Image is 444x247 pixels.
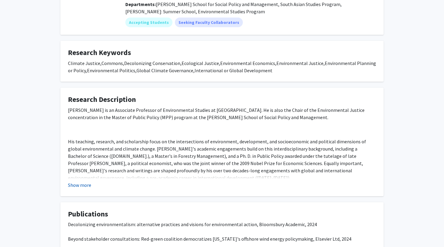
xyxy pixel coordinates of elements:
button: Show more [68,181,91,189]
b: Departments: [125,1,156,7]
span: Decolonizing environmentalism: alternative practices and visions for environmental action, Blooms... [68,221,317,227]
h4: Research Keywords [68,48,376,57]
h4: Publications [68,210,376,219]
mat-chip: Accepting Students [125,18,172,27]
span: Beyond stakeholder consultations: Red-green coalition democratizes [US_STATE]'s offshore wind ene... [68,236,351,242]
h4: Research Description [68,95,376,104]
iframe: Chat [5,220,26,242]
div: Climate Justice,Commons,Decolonizing Conservation,Ecological Justice,Environmental Economics,Envi... [68,60,376,74]
mat-chip: Seeking Faculty Collaborators [175,18,243,27]
span: [PERSON_NAME] School for Social Policy and Management, South Asian Studies Program, [PERSON_NAME]... [125,1,342,15]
